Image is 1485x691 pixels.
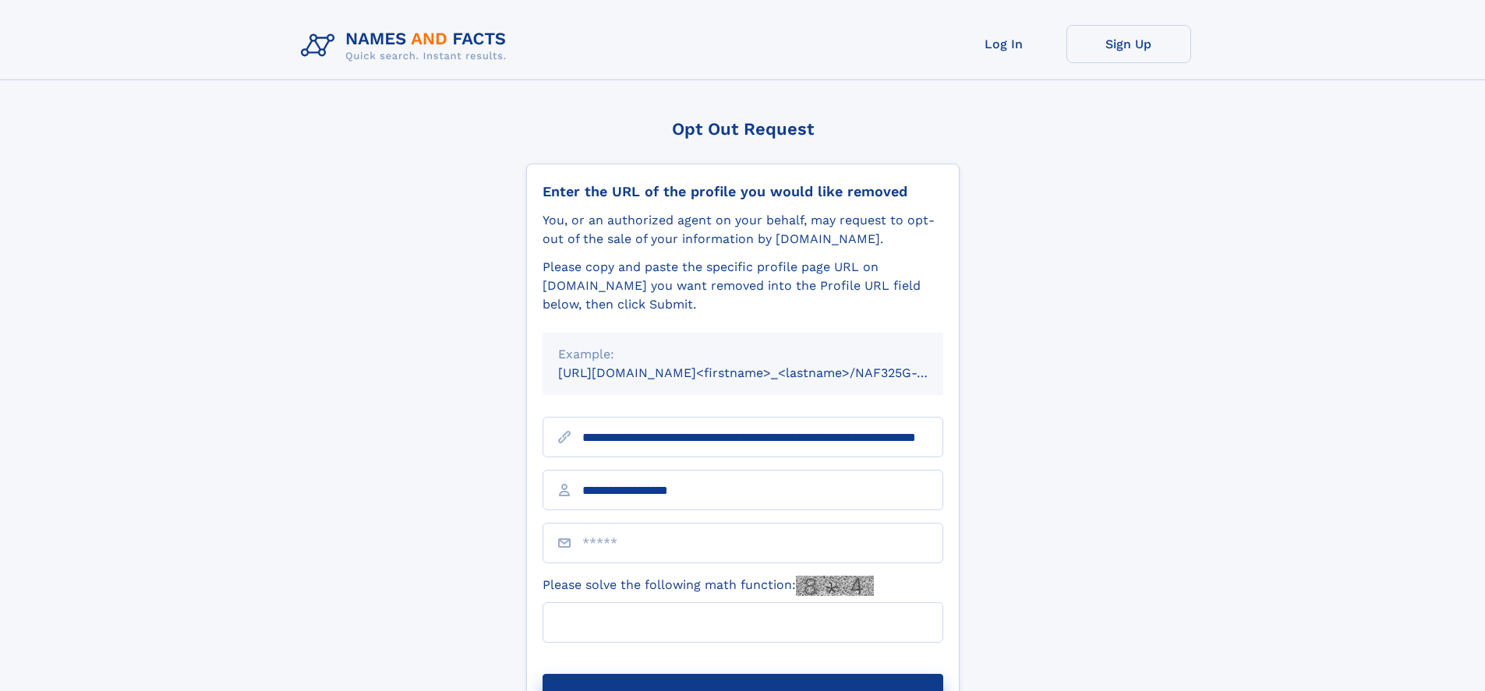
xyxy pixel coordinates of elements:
[543,258,943,314] div: Please copy and paste the specific profile page URL on [DOMAIN_NAME] you want removed into the Pr...
[558,345,928,364] div: Example:
[942,25,1066,63] a: Log In
[543,211,943,249] div: You, or an authorized agent on your behalf, may request to opt-out of the sale of your informatio...
[543,576,874,596] label: Please solve the following math function:
[1066,25,1191,63] a: Sign Up
[558,365,973,380] small: [URL][DOMAIN_NAME]<firstname>_<lastname>/NAF325G-xxxxxxxx
[526,119,960,139] div: Opt Out Request
[295,25,519,67] img: Logo Names and Facts
[543,183,943,200] div: Enter the URL of the profile you would like removed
